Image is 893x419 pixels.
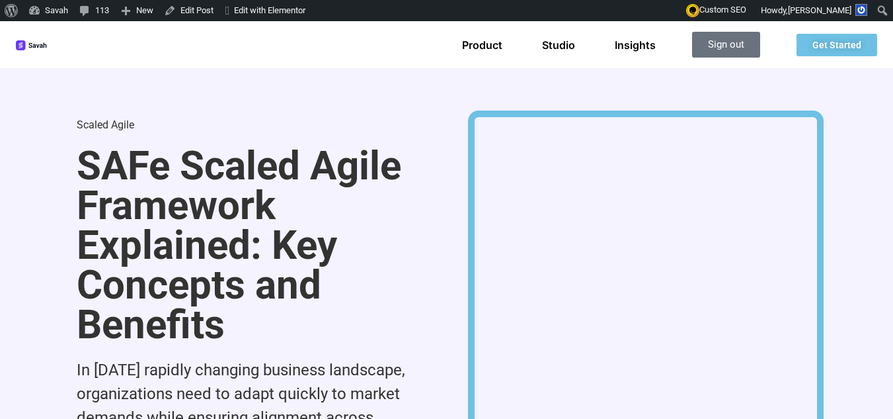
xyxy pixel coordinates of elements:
a: Sign out [692,32,760,58]
a: Insights [615,38,656,52]
span: Edit with Elementor [234,5,305,15]
span: Sign out [708,40,744,50]
span: [PERSON_NAME] [788,5,851,15]
a: Studio [542,38,575,52]
a: Product [462,38,502,52]
a: Get Started [796,34,877,56]
h1: SAFe Scaled Agile Framework Explained: Key Concepts and Benefits [77,146,419,345]
a: Scaled Agile [77,118,134,131]
nav: Menu [462,38,656,52]
span: Get Started [812,40,861,50]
